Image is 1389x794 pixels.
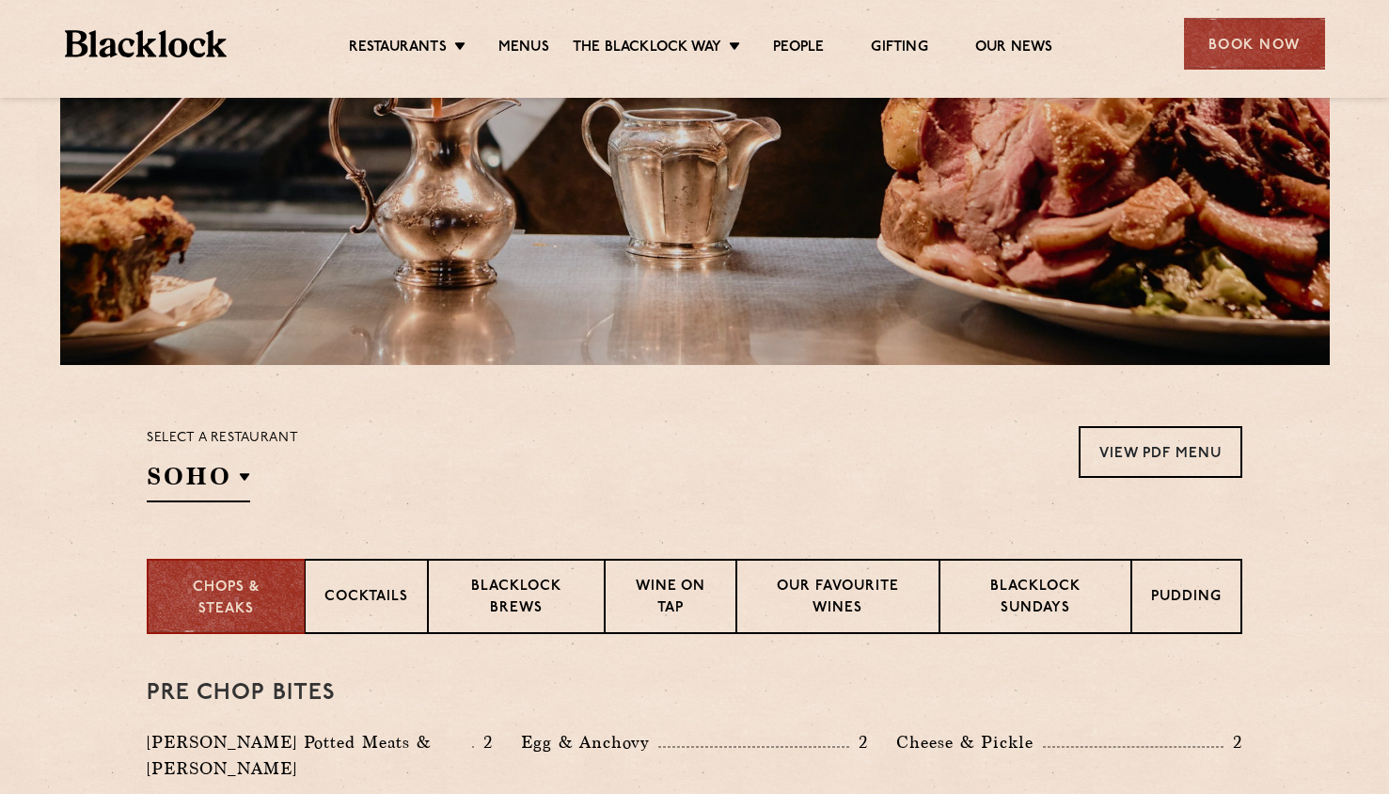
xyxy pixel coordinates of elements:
a: Our News [975,39,1053,59]
p: Blacklock Brews [448,577,585,621]
p: Pudding [1151,587,1222,611]
p: Our favourite wines [756,577,919,621]
p: 2 [1223,730,1242,754]
p: Blacklock Sundays [959,577,1112,621]
p: Wine on Tap [624,577,717,621]
p: 2 [849,730,868,754]
a: View PDF Menu [1079,426,1242,478]
a: Restaurants [349,39,447,59]
a: Menus [498,39,549,59]
p: Egg & Anchovy [521,729,658,755]
p: Chops & Steaks [167,578,285,620]
h2: SOHO [147,460,250,502]
p: Cheese & Pickle [896,729,1043,755]
h3: Pre Chop Bites [147,681,1242,706]
p: 2 [474,730,493,754]
p: Select a restaurant [147,426,298,451]
a: Gifting [871,39,927,59]
a: People [773,39,824,59]
p: Cocktails [324,587,408,611]
img: BL_Textured_Logo-footer-cropped.svg [65,30,228,57]
div: Book Now [1184,18,1325,70]
a: The Blacklock Way [573,39,721,59]
p: [PERSON_NAME] Potted Meats & [PERSON_NAME] [147,729,472,782]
